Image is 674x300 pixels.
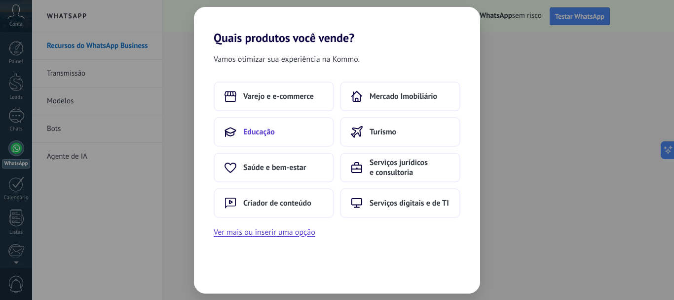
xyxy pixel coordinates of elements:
[340,153,460,182] button: Serviços jurídicos e consultoria
[370,198,449,208] span: Serviços digitais e de TI
[214,188,334,218] button: Criador de conteúdo
[340,117,460,147] button: Turismo
[370,158,449,177] span: Serviços jurídicos e consultoria
[214,117,334,147] button: Educação
[214,153,334,182] button: Saúde e bem-estar
[243,198,311,208] span: Criador de conteúdo
[214,82,334,111] button: Varejo e e-commerce
[243,163,306,172] span: Saúde e bem-estar
[340,82,460,111] button: Mercado Imobiliário
[243,127,275,137] span: Educação
[243,91,314,101] span: Varejo e e-commerce
[214,226,315,239] button: Ver mais ou inserir uma opção
[370,91,437,101] span: Mercado Imobiliário
[194,7,480,45] h2: Quais produtos você vende?
[214,53,360,66] span: Vamos otimizar sua experiência na Kommo.
[370,127,396,137] span: Turismo
[340,188,460,218] button: Serviços digitais e de TI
